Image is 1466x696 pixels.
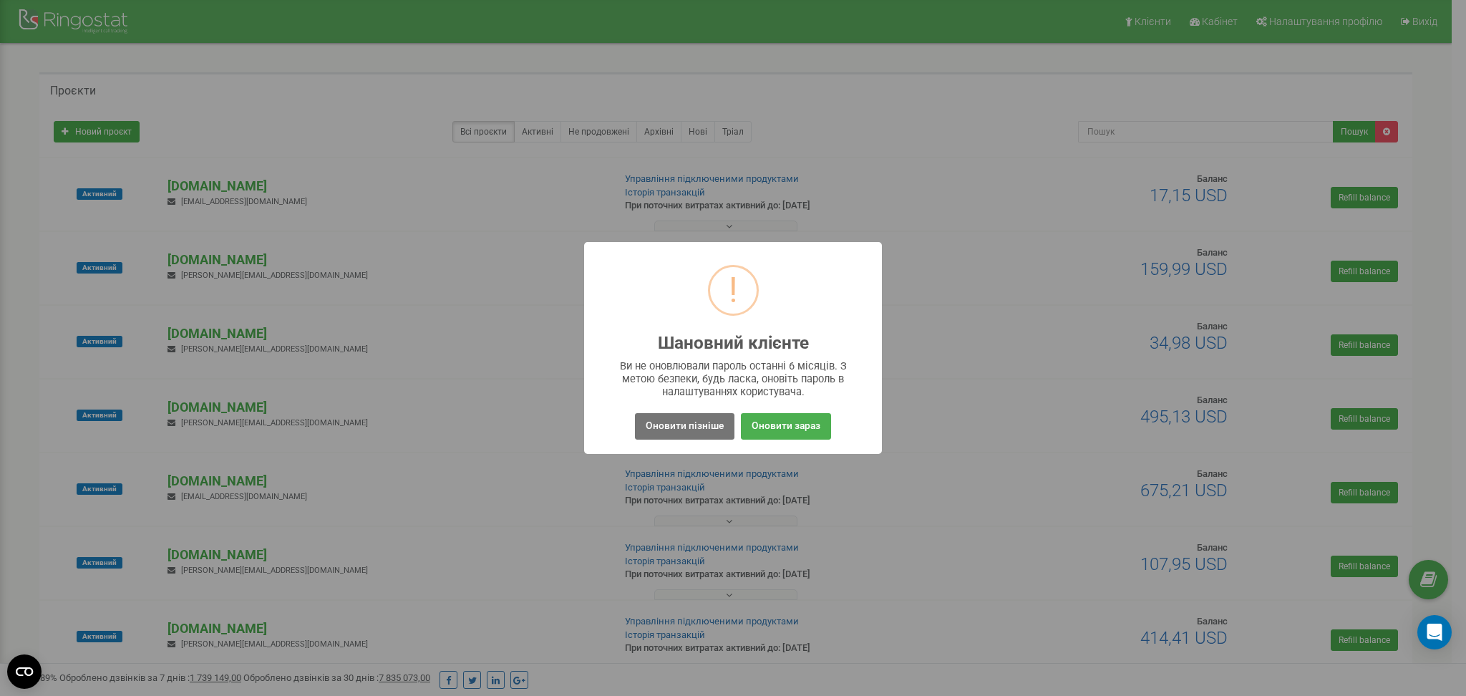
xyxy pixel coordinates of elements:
[741,413,831,440] button: Оновити зараз
[7,654,42,689] button: Open CMP widget
[613,359,854,398] div: Ви не оновлювали пароль останні 6 місяців. З метою безпеки, будь ласка, оновіть пароль в налаштув...
[658,334,809,353] h2: Шановний клієнте
[1417,615,1452,649] div: Open Intercom Messenger
[635,413,734,440] button: Оновити пізніше
[729,267,738,314] div: !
